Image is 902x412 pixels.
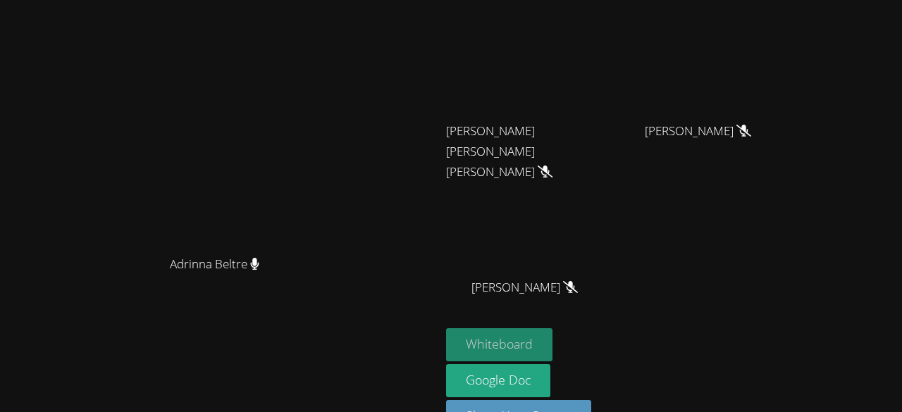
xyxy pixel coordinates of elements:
[170,254,259,275] span: Adrinna Beltre
[446,328,552,361] button: Whiteboard
[446,121,603,182] span: [PERSON_NAME] [PERSON_NAME] [PERSON_NAME]
[446,364,550,397] a: Google Doc
[471,277,578,298] span: [PERSON_NAME]
[645,121,751,142] span: [PERSON_NAME]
